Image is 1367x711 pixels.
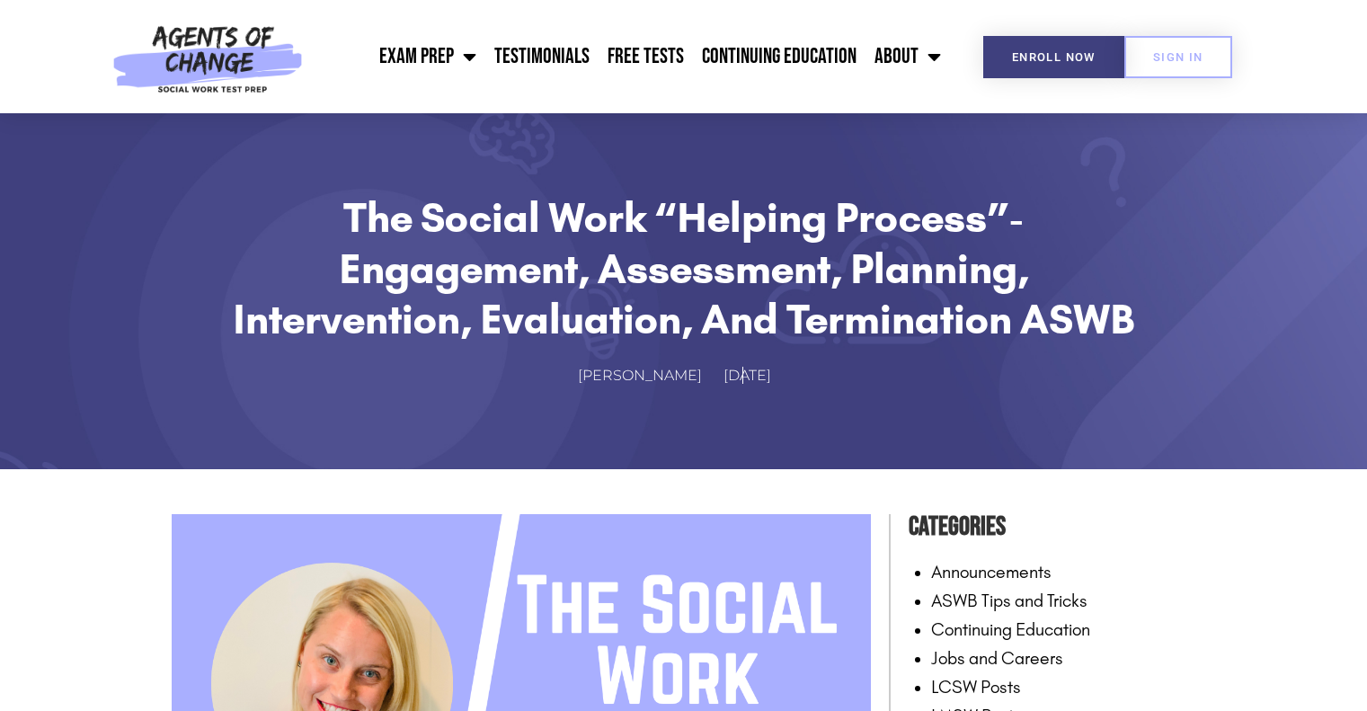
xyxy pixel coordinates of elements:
a: SIGN IN [1124,36,1232,78]
time: [DATE] [723,367,771,384]
a: Continuing Education [693,34,865,79]
h1: The Social Work “Helping Process”- Engagement, Assessment, Planning, Intervention, Evaluation, an... [217,192,1151,344]
nav: Menu [312,34,950,79]
a: [DATE] [723,363,789,389]
a: Jobs and Careers [931,647,1063,669]
a: Testimonials [485,34,599,79]
a: ASWB Tips and Tricks [931,590,1087,611]
a: Continuing Education [931,618,1090,640]
span: SIGN IN [1153,51,1203,63]
h4: Categories [909,505,1196,548]
a: [PERSON_NAME] [578,363,720,389]
a: Free Tests [599,34,693,79]
span: [PERSON_NAME] [578,363,702,389]
span: Enroll Now [1012,51,1096,63]
a: Enroll Now [983,36,1124,78]
a: LCSW Posts [931,676,1021,698]
a: Exam Prep [370,34,485,79]
a: About [865,34,950,79]
a: Announcements [931,561,1052,582]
